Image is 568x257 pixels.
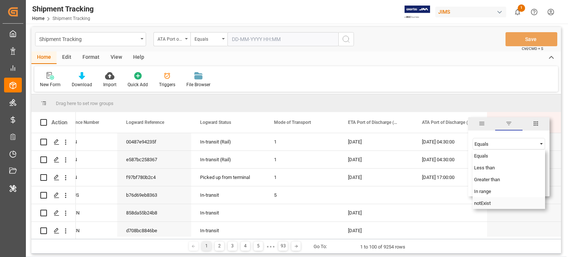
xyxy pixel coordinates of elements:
[128,51,150,64] div: Help
[77,51,105,64] div: Format
[43,204,117,222] div: 99-10455-CN
[339,204,413,222] div: [DATE]
[43,169,117,186] div: 22-9045-CN
[405,6,430,18] img: Exertis%20JAM%20-%20Email%20Logo.jpg_1722504956.jpg
[43,133,117,151] div: 77-9762-VN
[339,222,413,239] div: [DATE]
[117,133,191,151] div: 00487e94235f
[473,138,545,150] div: Filtering operator
[474,165,495,170] span: Less than
[274,120,311,125] span: Mode of Transport
[474,189,491,194] span: In range
[159,81,175,88] div: Triggers
[153,32,190,46] button: open menu
[32,3,94,14] div: Shipment Tracking
[265,186,339,204] div: 5
[339,133,413,151] div: [DATE]
[413,151,487,168] div: [DATE] 04:30:00
[35,32,146,46] button: open menu
[435,7,506,17] div: JIMS
[413,133,487,151] div: [DATE] 04:30:00
[241,241,250,251] div: 4
[278,241,288,251] div: 93
[43,186,117,204] div: 77-10463-US
[117,222,191,239] div: d708bc8846be
[200,204,256,222] div: In-transit
[40,81,61,88] div: New Form
[509,4,526,20] button: show 1 new notifications
[265,169,339,186] div: 1
[267,244,275,249] div: ● ● ●
[117,151,191,168] div: e587bc258367
[57,51,77,64] div: Edit
[526,4,542,20] button: Help Center
[56,101,114,106] span: Drag here to set row groups
[43,169,561,186] div: Press SPACE to select this row.
[31,204,76,222] div: Press SPACE to select this row.
[52,120,99,125] span: JAM Reference Number
[39,34,138,43] div: Shipment Tracking
[227,32,338,46] input: DD-MM-YYYY HH:MM
[202,241,211,251] div: 1
[195,34,220,43] div: Equals
[117,186,191,204] div: b76d69eb8363
[339,169,413,186] div: [DATE]
[254,241,263,251] div: 5
[314,243,327,250] div: Go To:
[474,141,537,147] div: Equals
[117,204,191,222] div: 858da55b24b8
[117,169,191,186] div: f97bf780b2c4
[31,186,76,204] div: Press SPACE to select this row.
[200,187,256,204] div: In-transit
[31,222,76,240] div: Press SPACE to select this row.
[128,81,148,88] div: Quick Add
[474,200,491,206] span: notExist
[413,169,487,186] div: [DATE] 17:00:00
[518,4,525,12] span: 1
[435,5,509,19] button: JIMS
[200,133,256,151] div: In-transit (Rail)
[265,133,339,151] div: 1
[468,117,495,131] span: general
[31,51,57,64] div: Home
[200,222,256,239] div: In-transit
[158,34,183,43] div: ATA Port of Discharge (Destination)
[43,151,561,169] div: Press SPACE to select this row.
[422,120,471,125] span: ATA Port of Discharge (Destination)
[495,117,522,131] span: filter
[126,120,164,125] span: Logward Reference
[43,222,117,239] div: 99-10455-CN
[72,81,92,88] div: Download
[339,151,413,168] div: [DATE]
[103,81,116,88] div: Import
[506,32,557,46] button: Save
[523,117,550,131] span: columns
[228,241,237,251] div: 3
[51,119,67,126] div: Action
[43,133,561,151] div: Press SPACE to select this row.
[43,151,117,168] div: 77-9772-CN
[31,169,76,186] div: Press SPACE to select this row.
[190,32,227,46] button: open menu
[43,222,561,240] div: Press SPACE to select this row.
[43,204,561,222] div: Press SPACE to select this row.
[215,241,224,251] div: 2
[31,151,76,169] div: Press SPACE to select this row.
[265,151,339,168] div: 1
[200,151,256,168] div: In-transit (Rail)
[522,46,543,51] span: Ctrl/CMD + S
[474,153,488,159] span: Equals
[338,32,354,46] button: search button
[200,120,231,125] span: Logward Status
[200,169,256,186] div: Picked up from terminal
[32,16,44,21] a: Home
[31,133,76,151] div: Press SPACE to select this row.
[186,81,210,88] div: File Browser
[360,243,405,251] div: 1 to 100 of 9254 rows
[474,177,500,182] span: Greater than
[348,120,398,125] span: ETA Port of Discharge (Destination)
[105,51,128,64] div: View
[43,186,561,204] div: Press SPACE to select this row.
